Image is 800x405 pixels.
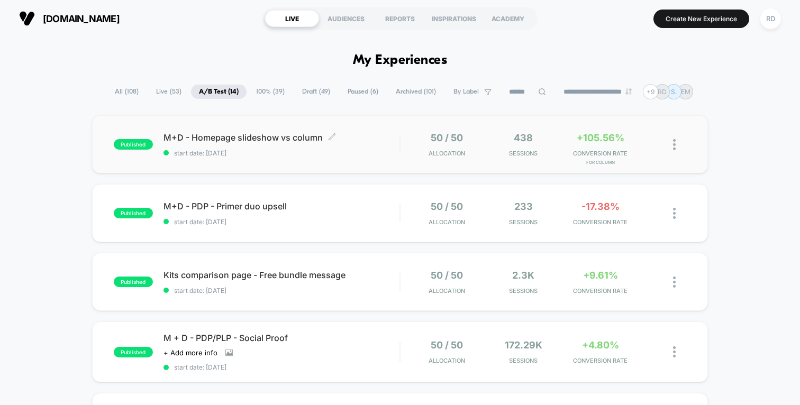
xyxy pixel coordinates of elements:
[577,132,624,143] span: +105.56%
[625,88,632,95] img: end
[427,10,481,27] div: INSPIRATIONS
[107,85,147,99] span: All ( 108 )
[19,11,35,26] img: Visually logo
[671,88,677,96] p: S.
[163,363,399,371] span: start date: [DATE]
[114,347,153,357] span: published
[431,339,463,351] span: 50 / 50
[643,84,658,99] div: + 9
[653,10,749,28] button: Create New Experience
[431,201,463,212] span: 50 / 50
[514,201,533,212] span: 233
[429,150,465,157] span: Allocation
[514,132,533,143] span: 438
[757,8,784,30] button: RD
[429,287,465,294] span: Allocation
[565,218,636,226] span: CONVERSION RATE
[43,13,120,24] span: [DOMAIN_NAME]
[431,132,463,143] span: 50 / 50
[294,85,338,99] span: Draft ( 49 )
[581,201,620,212] span: -17.38%
[673,139,676,150] img: close
[340,85,386,99] span: Paused ( 6 )
[453,88,479,96] span: By Label
[163,287,399,294] span: start date: [DATE]
[583,270,618,281] span: +9.61%
[163,201,399,211] span: M+D - PDP - Primer duo upsell
[163,149,399,157] span: start date: [DATE]
[673,346,676,357] img: close
[565,357,636,364] span: CONVERSION RATE
[673,208,676,219] img: close
[512,270,534,281] span: 2.3k
[163,132,399,143] span: M+D - Homepage slideshow vs column
[565,160,636,165] span: for Column
[265,10,319,27] div: LIVE
[16,10,123,27] button: [DOMAIN_NAME]
[673,277,676,288] img: close
[114,139,153,150] span: published
[148,85,189,99] span: Live ( 53 )
[373,10,427,27] div: REPORTS
[248,85,293,99] span: 100% ( 39 )
[658,88,667,96] p: RD
[488,150,559,157] span: Sessions
[429,218,465,226] span: Allocation
[565,150,636,157] span: CONVERSION RATE
[353,53,448,68] h1: My Experiences
[565,287,636,294] span: CONVERSION RATE
[163,270,399,280] span: Kits comparison page - Free bundle message
[488,218,559,226] span: Sessions
[163,348,217,357] span: + Add more info
[488,287,559,294] span: Sessions
[191,85,247,99] span: A/B Test ( 14 )
[481,10,535,27] div: ACADEMY
[431,270,463,281] span: 50 / 50
[582,339,619,351] span: +4.80%
[163,218,399,226] span: start date: [DATE]
[760,8,781,29] div: RD
[319,10,373,27] div: AUDIENCES
[429,357,465,364] span: Allocation
[114,208,153,218] span: published
[488,357,559,364] span: Sessions
[505,339,542,351] span: 172.29k
[681,88,690,96] p: EM
[388,85,444,99] span: Archived ( 101 )
[114,277,153,287] span: published
[163,333,399,343] span: M + D - PDP/PLP - Social Proof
